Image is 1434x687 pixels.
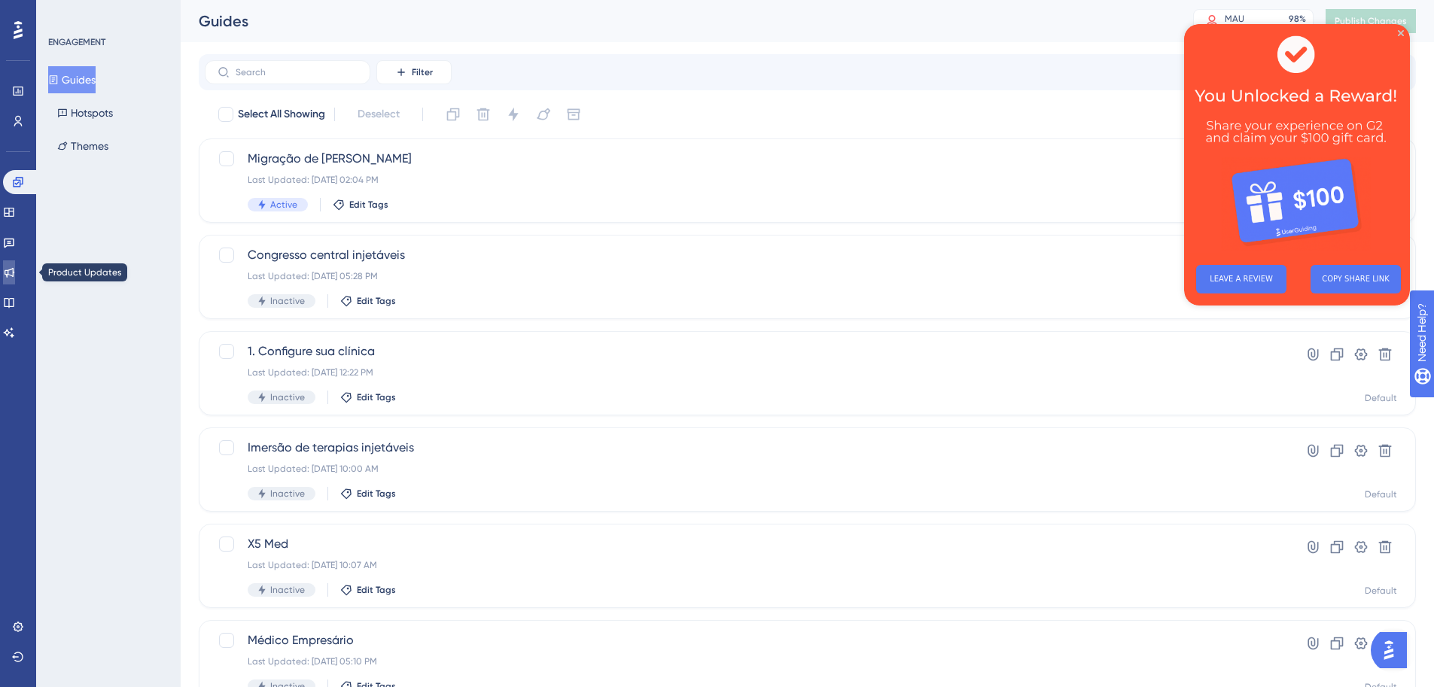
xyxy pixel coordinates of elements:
[270,295,305,307] span: Inactive
[35,4,94,22] span: Need Help?
[340,488,396,500] button: Edit Tags
[48,99,122,126] button: Hotspots
[357,391,396,403] span: Edit Tags
[238,105,325,123] span: Select All Showing
[1365,488,1397,500] div: Default
[248,655,1247,667] div: Last Updated: [DATE] 05:10 PM
[344,101,413,128] button: Deselect
[248,246,1247,264] span: Congresso central injetáveis
[340,295,396,307] button: Edit Tags
[248,366,1247,378] div: Last Updated: [DATE] 12:22 PM
[248,439,1247,457] span: Imersão de terapias injetáveis
[1371,628,1416,673] iframe: UserGuiding AI Assistant Launcher
[357,584,396,596] span: Edit Tags
[48,132,117,160] button: Themes
[12,241,102,269] button: LEAVE A REVIEW
[248,463,1247,475] div: Last Updated: [DATE] 10:00 AM
[199,11,1155,32] div: Guides
[248,342,1247,360] span: 1. Configure sua clínica
[340,391,396,403] button: Edit Tags
[412,66,433,78] span: Filter
[340,584,396,596] button: Edit Tags
[248,174,1247,186] div: Last Updated: [DATE] 02:04 PM
[248,150,1247,168] span: Migração de [PERSON_NAME]
[1335,15,1407,27] span: Publish Changes
[270,584,305,596] span: Inactive
[248,535,1247,553] span: X5 Med
[333,199,388,211] button: Edit Tags
[270,488,305,500] span: Inactive
[126,241,217,269] button: COPY SHARE LINK
[248,559,1247,571] div: Last Updated: [DATE] 10:07 AM
[236,67,358,78] input: Search
[214,6,220,12] div: Close Preview
[357,295,396,307] span: Edit Tags
[358,105,400,123] span: Deselect
[248,631,1247,649] span: Médico Empresário
[48,36,105,48] div: ENGAGEMENT
[48,66,96,93] button: Guides
[1365,585,1397,597] div: Default
[248,270,1247,282] div: Last Updated: [DATE] 05:28 PM
[270,199,297,211] span: Active
[1326,9,1416,33] button: Publish Changes
[1289,13,1306,25] div: 98 %
[1365,392,1397,404] div: Default
[376,60,452,84] button: Filter
[349,199,388,211] span: Edit Tags
[270,391,305,403] span: Inactive
[1225,13,1244,25] div: MAU
[357,488,396,500] span: Edit Tags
